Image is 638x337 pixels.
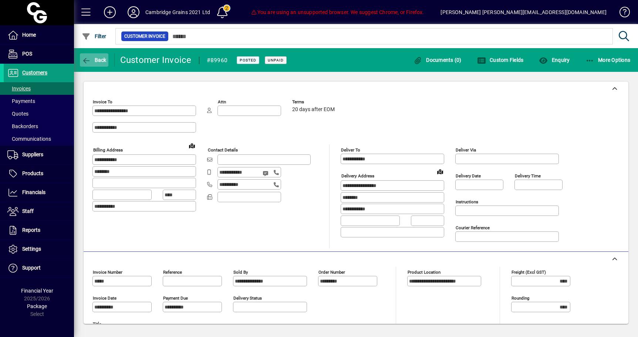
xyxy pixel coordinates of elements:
[7,98,35,104] span: Payments
[456,147,476,153] mat-label: Deliver via
[163,270,182,275] mat-label: Reference
[7,86,31,91] span: Invoices
[292,107,335,113] span: 20 days after EOM
[80,30,108,43] button: Filter
[4,82,74,95] a: Invoices
[22,32,36,38] span: Home
[585,57,631,63] span: More Options
[22,189,45,195] span: Financials
[93,99,112,104] mat-label: Invoice To
[22,51,32,57] span: POS
[4,133,74,145] a: Communications
[4,183,74,202] a: Financials
[4,107,74,120] a: Quotes
[22,151,43,157] span: Suppliers
[512,270,546,275] mat-label: Freight (excl GST)
[218,99,226,104] mat-label: Attn
[22,246,41,252] span: Settings
[4,164,74,183] a: Products
[292,100,337,104] span: Terms
[22,208,34,214] span: Staff
[456,225,490,230] mat-label: Courier Reference
[22,70,47,76] span: Customers
[4,240,74,258] a: Settings
[82,57,107,63] span: Back
[21,288,53,294] span: Financial Year
[122,6,145,19] button: Profile
[341,147,360,153] mat-label: Deliver To
[537,53,571,67] button: Enquiry
[434,166,446,177] a: View on map
[240,58,256,63] span: Posted
[4,95,74,107] a: Payments
[82,33,107,39] span: Filter
[584,53,632,67] button: More Options
[512,296,529,301] mat-label: Rounding
[477,57,524,63] span: Custom Fields
[251,9,424,15] span: You are using an unsupported browser. We suggest Chrome, or Firefox.
[207,54,228,66] div: #89960
[413,57,462,63] span: Documents (0)
[456,199,478,204] mat-label: Instructions
[539,57,570,63] span: Enquiry
[318,270,345,275] mat-label: Order number
[27,303,47,309] span: Package
[124,33,165,40] span: Customer Invoice
[440,6,607,18] div: [PERSON_NAME] [PERSON_NAME][EMAIL_ADDRESS][DOMAIN_NAME]
[145,6,210,18] div: Cambridge Grains 2021 Ltd
[233,296,262,301] mat-label: Delivery status
[4,120,74,133] a: Backorders
[22,265,41,271] span: Support
[475,53,526,67] button: Custom Fields
[614,1,629,26] a: Knowledge Base
[120,54,192,66] div: Customer Invoice
[74,53,115,67] app-page-header-button: Back
[22,227,40,233] span: Reports
[408,270,440,275] mat-label: Product location
[4,259,74,277] a: Support
[93,321,101,327] mat-label: Title
[98,6,122,19] button: Add
[4,45,74,63] a: POS
[93,270,122,275] mat-label: Invoice number
[7,111,28,117] span: Quotes
[7,136,51,142] span: Communications
[268,58,284,63] span: Unpaid
[80,53,108,67] button: Back
[412,53,463,67] button: Documents (0)
[186,140,198,151] a: View on map
[4,146,74,164] a: Suppliers
[515,173,541,178] mat-label: Delivery time
[93,296,117,301] mat-label: Invoice date
[456,173,481,178] mat-label: Delivery date
[257,164,275,182] button: Send SMS
[4,202,74,221] a: Staff
[7,123,38,129] span: Backorders
[163,296,188,301] mat-label: Payment due
[4,26,74,44] a: Home
[233,270,248,275] mat-label: Sold by
[22,170,43,176] span: Products
[4,221,74,240] a: Reports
